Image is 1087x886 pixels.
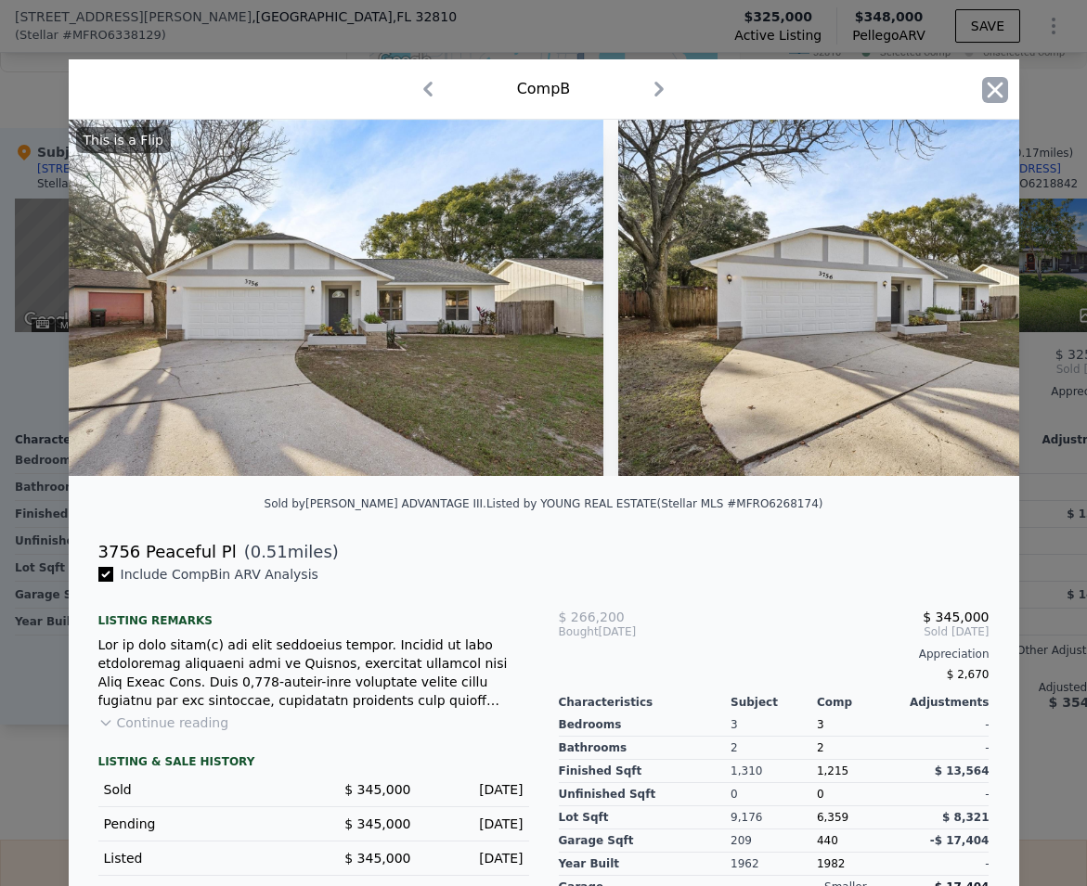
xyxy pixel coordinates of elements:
[817,764,848,777] span: 1,215
[98,598,529,628] div: Listing remarks
[731,695,817,710] div: Subject
[817,811,848,824] span: 6,359
[817,695,903,710] div: Comp
[559,783,731,806] div: Unfinished Sqft
[942,811,989,824] span: $ 8,321
[426,849,524,867] div: [DATE]
[559,737,731,760] div: Bathrooms
[344,851,410,866] span: $ 345,000
[903,713,990,737] div: -
[426,815,524,833] div: [DATE]
[817,788,824,801] span: 0
[559,713,731,737] div: Bedrooms
[251,542,288,561] span: 0.51
[731,853,817,876] div: 1962
[559,624,703,639] div: [DATE]
[98,636,529,710] div: Lor ip dolo sitam(c) adi elit seddoeius tempor. Incidid ut labo etdoloremag aliquaeni admi ve Qui...
[817,834,838,847] span: 440
[76,127,171,153] div: This is a Flip
[559,624,599,639] span: Bought
[923,610,989,624] span: $ 345,000
[731,737,817,760] div: 2
[559,610,625,624] span: $ 266,200
[98,754,529,773] div: LISTING & SALE HISTORY
[344,782,410,797] span: $ 345,000
[903,695,990,710] div: Adjustments
[344,816,410,831] span: $ 345,000
[517,78,571,100] div: Comp B
[731,806,817,829] div: 9,176
[69,120,603,476] img: Property Img
[559,829,731,853] div: Garage Sqft
[817,853,903,876] div: 1982
[113,567,326,582] span: Include Comp B in ARV Analysis
[559,806,731,829] div: Lot Sqft
[817,718,824,731] span: 3
[559,647,990,661] div: Appreciation
[903,853,990,876] div: -
[731,713,817,737] div: 3
[947,668,990,681] span: $ 2,670
[935,764,990,777] span: $ 13,564
[104,780,299,799] div: Sold
[731,783,817,806] div: 0
[104,849,299,867] div: Listed
[98,539,237,565] div: 3756 Peaceful Pl
[702,624,989,639] span: Sold [DATE]
[559,853,731,876] div: Year Built
[903,783,990,806] div: -
[930,834,990,847] span: -$ 17,404
[426,780,524,799] div: [DATE]
[98,713,229,732] button: Continue reading
[903,737,990,760] div: -
[731,829,817,853] div: 209
[265,497,486,510] div: Sold by [PERSON_NAME] ADVANTAGE III .
[559,760,731,783] div: Finished Sqft
[237,539,339,565] span: ( miles)
[817,737,903,760] div: 2
[486,497,823,510] div: Listed by YOUNG REAL ESTATE (Stellar MLS #MFRO6268174)
[104,815,299,833] div: Pending
[559,695,731,710] div: Characteristics
[731,760,817,783] div: 1,310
